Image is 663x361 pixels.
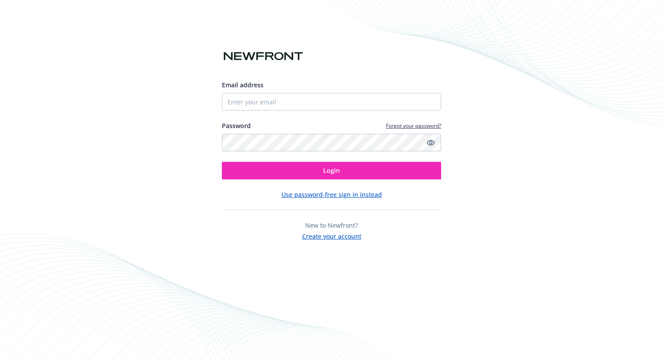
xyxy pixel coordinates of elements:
[222,121,251,130] label: Password
[425,137,436,148] a: Show password
[302,230,361,241] button: Create your account
[222,134,441,151] input: Enter your password
[222,162,441,179] button: Login
[305,221,358,229] span: New to Newfront?
[222,93,441,111] input: Enter your email
[222,81,264,89] span: Email address
[386,122,441,129] a: Forgot your password?
[222,49,305,64] img: Newfront logo
[282,190,382,199] button: Use password-free sign in instead
[323,166,340,175] span: Login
